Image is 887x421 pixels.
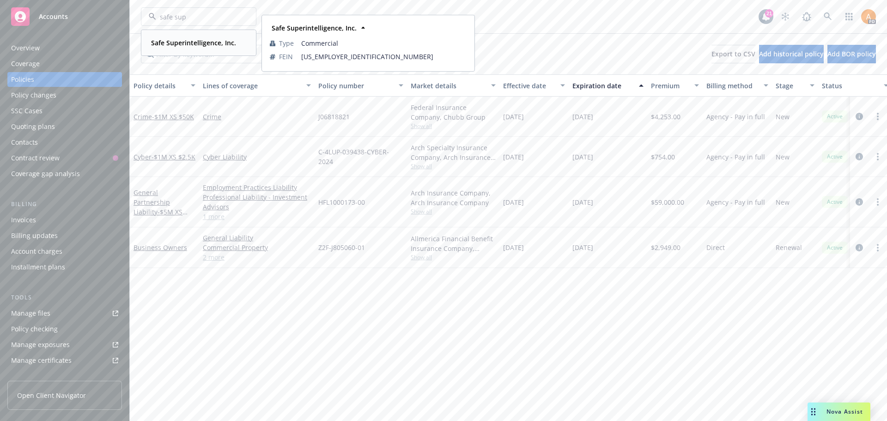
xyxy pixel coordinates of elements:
[7,353,122,368] a: Manage certificates
[11,353,72,368] div: Manage certificates
[872,111,883,122] a: more
[503,112,524,122] span: [DATE]
[203,243,311,252] a: Commercial Property
[703,74,772,97] button: Billing method
[7,88,122,103] a: Policy changes
[822,81,878,91] div: Status
[651,81,689,91] div: Premium
[7,260,122,275] a: Installment plans
[503,197,524,207] span: [DATE]
[411,162,496,170] span: Show all
[318,81,393,91] div: Policy number
[411,234,496,253] div: Allmerica Financial Benefit Insurance Company, Hanover Insurance Group
[134,81,185,91] div: Policy details
[651,152,675,162] span: $754.00
[203,152,311,162] a: Cyber Liability
[706,152,765,162] span: Agency - Pay in full
[776,112,790,122] span: New
[203,112,311,122] a: Crime
[11,306,50,321] div: Manage files
[826,408,863,415] span: Nova Assist
[776,7,795,26] a: Stop snowing
[706,81,758,91] div: Billing method
[411,207,496,215] span: Show all
[318,197,365,207] span: HFL1000173-00
[11,244,62,259] div: Account charges
[7,151,122,165] a: Contract review
[203,212,311,221] a: 1 more
[651,112,680,122] span: $4,253.00
[11,322,58,336] div: Policy checking
[572,197,593,207] span: [DATE]
[711,45,755,63] button: Export to CSV
[7,135,122,150] a: Contacts
[318,112,350,122] span: J06818821
[647,74,703,97] button: Premium
[503,81,555,91] div: Effective date
[7,166,122,181] a: Coverage gap analysis
[411,188,496,207] div: Arch Insurance Company, Arch Insurance Company
[11,260,65,275] div: Installment plans
[572,152,593,162] span: [DATE]
[7,119,122,134] a: Quoting plans
[776,152,790,162] span: New
[808,403,870,421] button: Nova Assist
[11,119,55,134] div: Quoting plans
[7,228,122,243] a: Billing updates
[11,41,40,55] div: Overview
[7,72,122,87] a: Policies
[7,200,122,209] div: Billing
[11,151,60,165] div: Contract review
[11,166,80,181] div: Coverage gap analysis
[11,104,43,118] div: SSC Cases
[152,153,195,161] span: - $1M XS $2.5K
[199,74,315,97] button: Lines of coverage
[759,49,824,58] span: Add historical policy
[315,74,407,97] button: Policy number
[706,112,765,122] span: Agency - Pay in full
[203,252,311,262] a: 2 more
[134,207,188,226] span: - $5M XS $150K
[7,41,122,55] a: Overview
[569,74,647,97] button: Expiration date
[776,197,790,207] span: New
[318,243,365,252] span: Z2F-J805060-01
[7,213,122,227] a: Invoices
[156,12,237,22] input: Filter by keyword
[203,233,311,243] a: General Liability
[572,243,593,252] span: [DATE]
[651,197,684,207] span: $59,000.00
[11,88,56,103] div: Policy changes
[854,242,865,253] a: circleInformation
[759,45,824,63] button: Add historical policy
[7,104,122,118] a: SSC Cases
[854,196,865,207] a: circleInformation
[279,52,293,61] span: FEIN
[152,112,194,121] span: - $1M XS $50K
[861,9,876,24] img: photo
[134,243,187,252] a: Business Owners
[706,243,725,252] span: Direct
[772,74,818,97] button: Stage
[11,369,55,384] div: Manage BORs
[39,13,68,20] span: Accounts
[203,81,301,91] div: Lines of coverage
[854,151,865,162] a: circleInformation
[711,49,755,58] span: Export to CSV
[134,153,195,161] a: Cyber
[499,74,569,97] button: Effective date
[872,151,883,162] a: more
[318,147,403,166] span: C-4LUP-039438-CYBER-2024
[854,111,865,122] a: circleInformation
[134,112,194,121] a: Crime
[503,243,524,252] span: [DATE]
[272,24,357,32] strong: Safe Superintelligence, Inc.
[776,243,802,252] span: Renewal
[7,337,122,352] a: Manage exposures
[279,38,294,48] span: Type
[411,143,496,162] div: Arch Specialty Insurance Company, Arch Insurance Company, Coalition Insurance Solutions (MGA)
[7,244,122,259] a: Account charges
[503,152,524,162] span: [DATE]
[7,369,122,384] a: Manage BORs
